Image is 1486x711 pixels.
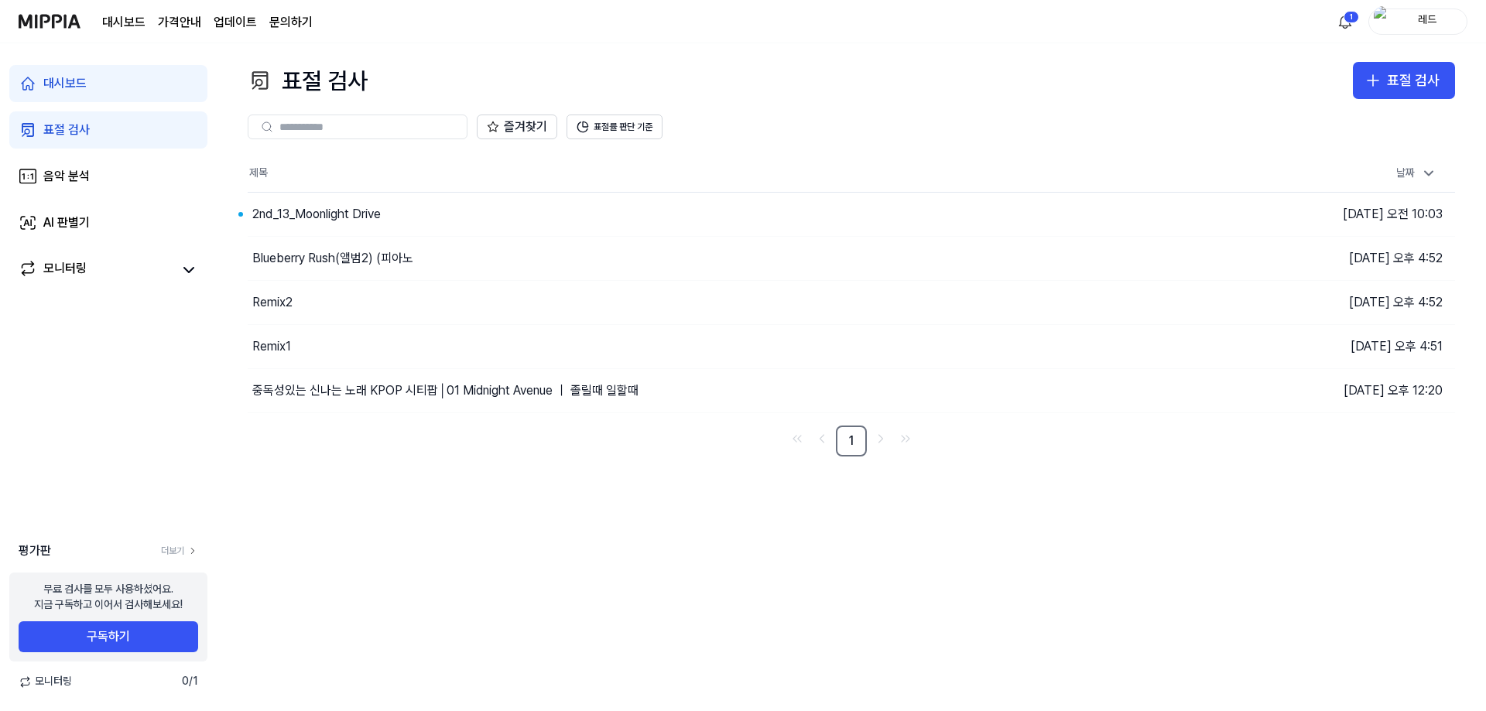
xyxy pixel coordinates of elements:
a: 표절 검사 [9,111,207,149]
div: 레드 [1397,12,1457,29]
a: 음악 분석 [9,158,207,195]
th: 제목 [248,155,1153,192]
img: 알림 [1336,12,1354,31]
button: 알림1 [1333,9,1358,34]
div: Remix1 [252,337,291,356]
div: 표절 검사 [43,121,90,139]
a: 가격안내 [158,13,201,32]
div: 표절 검사 [248,62,368,99]
div: 무료 검사를 모두 사용하셨어요. 지금 구독하고 이어서 검사해보세요! [34,582,183,612]
a: 1 [836,426,867,456]
nav: pagination [248,426,1455,456]
img: profile [1374,6,1392,37]
a: Go to first page [786,428,808,450]
td: [DATE] 오후 4:52 [1153,280,1455,324]
div: 음악 분석 [43,167,90,186]
div: Remix2 [252,293,293,312]
a: 문의하기 [269,13,313,32]
div: 2nd_13_Moonlight Drive [252,205,381,224]
span: 0 / 1 [182,674,198,689]
td: [DATE] 오후 12:20 [1153,368,1455,412]
a: AI 판별기 [9,204,207,241]
a: 대시보드 [102,13,146,32]
a: Go to next page [870,428,892,450]
div: AI 판별기 [43,214,90,232]
a: 더보기 [161,545,198,558]
a: 업데이트 [214,13,257,32]
a: Go to last page [895,428,916,450]
td: [DATE] 오후 4:51 [1153,324,1455,368]
span: 모니터링 [19,674,72,689]
a: Go to previous page [811,428,833,450]
div: Blueberry Rush(앨범2) (피아노 [252,249,413,268]
button: 구독하기 [19,621,198,652]
td: [DATE] 오후 4:52 [1153,236,1455,280]
button: profile레드 [1368,9,1467,35]
div: 모니터링 [43,259,87,281]
div: 대시보드 [43,74,87,93]
div: 날짜 [1390,161,1443,186]
div: 중독성있는 신나는 노래 KPOP 시티팝│01 Midnight Avenue ｜ 졸릴때 일할때 [252,381,639,400]
button: 표절 검사 [1353,62,1455,99]
td: [DATE] 오전 10:03 [1153,192,1455,236]
div: 1 [1344,11,1359,23]
a: 모니터링 [19,259,173,281]
button: 즐겨찾기 [477,115,557,139]
div: 표절 검사 [1387,70,1440,92]
button: 표절률 판단 기준 [567,115,663,139]
span: 평가판 [19,542,51,560]
a: 대시보드 [9,65,207,102]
